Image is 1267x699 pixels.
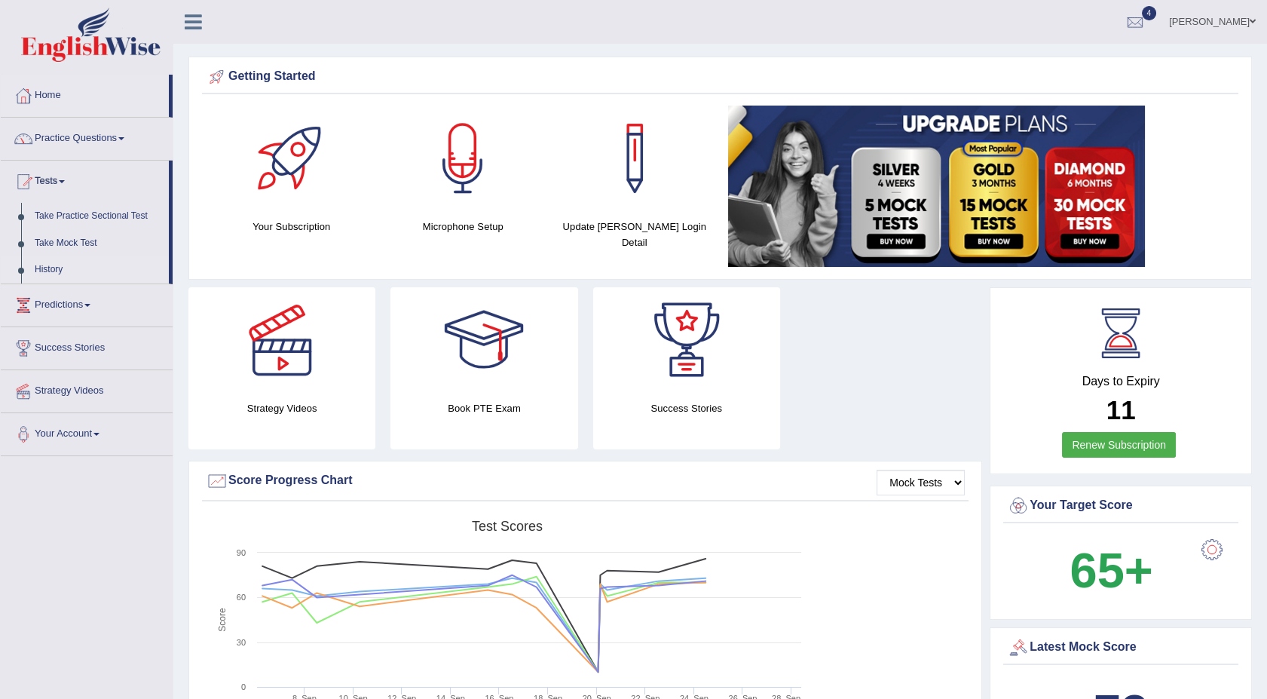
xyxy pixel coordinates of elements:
[1142,6,1157,20] span: 4
[1,370,173,408] a: Strategy Videos
[1007,636,1235,659] div: Latest Mock Score
[237,593,246,602] text: 60
[1070,543,1152,598] b: 65+
[1,284,173,322] a: Predictions
[28,203,169,230] a: Take Practice Sectional Test
[1007,375,1235,388] h4: Days to Expiry
[206,66,1235,88] div: Getting Started
[206,470,965,492] div: Score Progress Chart
[213,219,370,235] h4: Your Subscription
[1,75,169,112] a: Home
[556,219,713,250] h4: Update [PERSON_NAME] Login Detail
[28,230,169,257] a: Take Mock Test
[1,118,173,155] a: Practice Questions
[1,161,169,198] a: Tests
[28,256,169,284] a: History
[390,400,577,416] h4: Book PTE Exam
[1,327,173,365] a: Success Stories
[1062,432,1176,458] a: Renew Subscription
[728,106,1145,267] img: small5.jpg
[593,400,780,416] h4: Success Stories
[472,519,543,534] tspan: Test scores
[237,638,246,647] text: 30
[1007,495,1235,517] div: Your Target Score
[217,608,228,632] tspan: Score
[237,548,246,557] text: 90
[241,682,246,691] text: 0
[1,413,173,451] a: Your Account
[385,219,542,235] h4: Microphone Setup
[1106,395,1136,425] b: 11
[188,400,375,416] h4: Strategy Videos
